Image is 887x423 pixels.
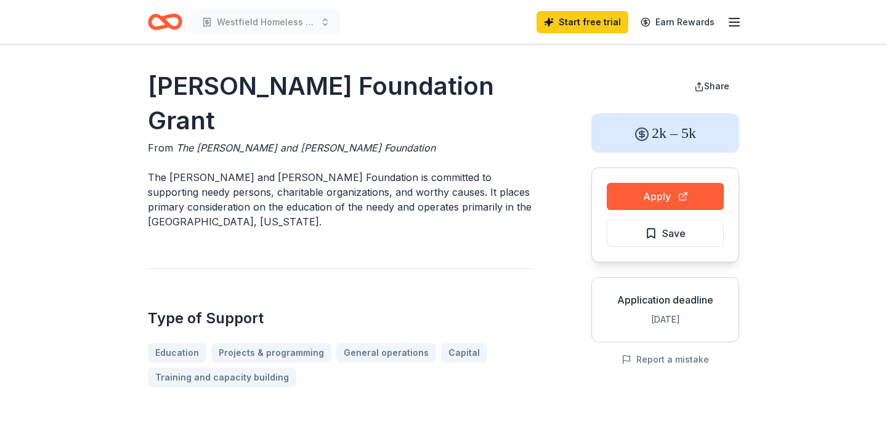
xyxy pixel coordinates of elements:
div: From [148,140,532,155]
div: [DATE] [602,312,729,327]
h1: [PERSON_NAME] Foundation Grant [148,69,532,138]
p: The [PERSON_NAME] and [PERSON_NAME] Foundation is committed to supporting needy persons, charitab... [148,170,532,229]
span: The [PERSON_NAME] and [PERSON_NAME] Foundation [176,142,435,154]
button: Apply [607,183,724,210]
h2: Type of Support [148,308,532,328]
a: Projects & programming [211,343,331,363]
a: Start free trial [537,11,628,33]
button: Westfield Homeless Cat Project Fundraising [192,10,340,34]
a: General operations [336,343,436,363]
div: Application deadline [602,292,729,307]
div: 2k – 5k [591,113,739,153]
a: Home [148,7,182,36]
span: Save [662,225,686,241]
button: Report a mistake [622,352,709,367]
a: Capital [441,343,487,363]
span: Share [704,81,729,91]
a: Training and capacity building [148,368,296,387]
button: Save [607,220,724,247]
button: Share [684,74,739,99]
span: Westfield Homeless Cat Project Fundraising [217,15,315,30]
a: Education [148,343,206,363]
a: Earn Rewards [633,11,722,33]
